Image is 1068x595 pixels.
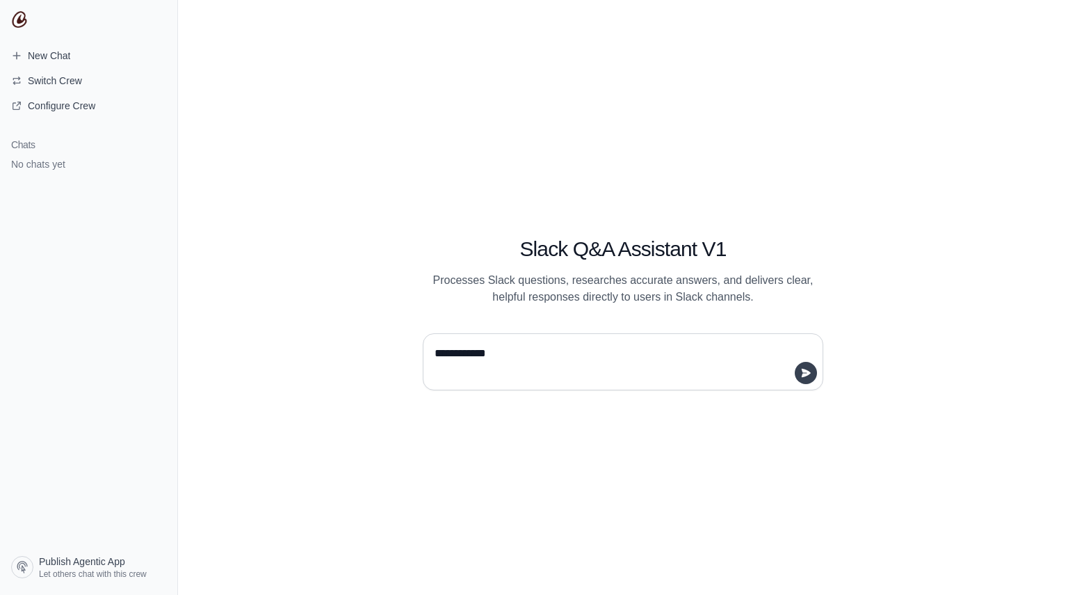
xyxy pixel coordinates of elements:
iframe: Chat Widget [998,528,1068,595]
a: New Chat [6,45,172,67]
h1: Slack Q&A Assistant V1 [423,237,823,262]
span: New Chat [28,49,70,63]
button: Switch Crew [6,70,172,92]
img: CrewAI Logo [11,11,28,28]
span: Configure Crew [28,99,95,113]
a: Configure Crew [6,95,172,117]
span: Let others chat with this crew [39,569,147,580]
a: Publish Agentic App Let others chat with this crew [6,550,172,584]
span: Publish Agentic App [39,555,125,569]
span: Switch Crew [28,74,82,88]
div: チャットウィジェット [998,528,1068,595]
p: Processes Slack questions, researches accurate answers, and delivers clear, helpful responses dir... [423,272,823,306]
